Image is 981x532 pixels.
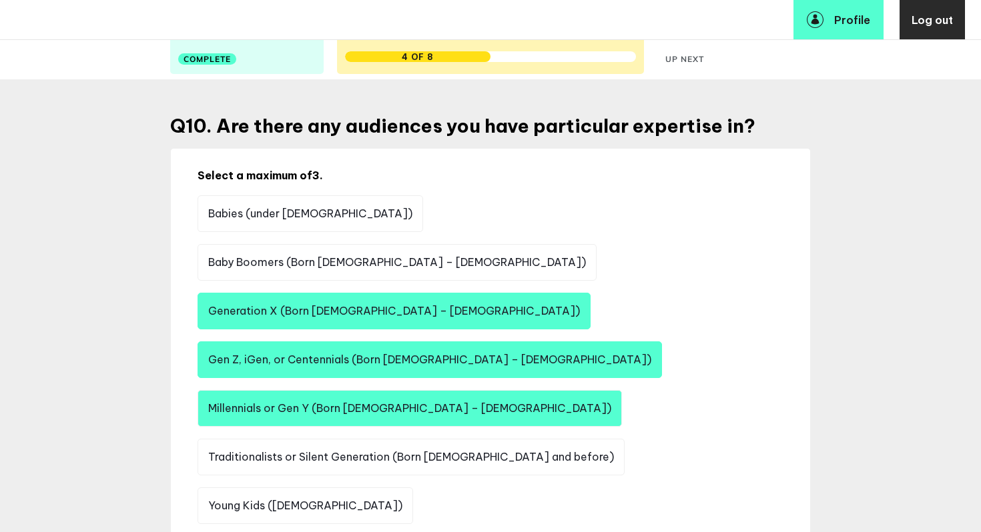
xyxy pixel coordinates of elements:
[198,244,597,281] li: Baby Boomers (Born [DEMOGRAPHIC_DATA] – [DEMOGRAPHIC_DATA])
[198,390,622,427] li: Millennials or Gen Y (Born [DEMOGRAPHIC_DATA] – [DEMOGRAPHIC_DATA])
[178,53,236,65] span: Complete
[912,13,953,27] span: Log out
[198,195,423,232] li: Babies (under [DEMOGRAPHIC_DATA])
[198,293,591,329] li: Generation X (Born [DEMOGRAPHIC_DATA] – [DEMOGRAPHIC_DATA])
[198,487,413,524] li: Young Kids ([DEMOGRAPHIC_DATA])
[198,439,625,475] li: Traditionalists or Silent Generation (Born [DEMOGRAPHIC_DATA] and before)
[198,341,662,378] li: Gen Z, iGen, or Centennials (Born [DEMOGRAPHIC_DATA] – [DEMOGRAPHIC_DATA])
[834,13,870,27] span: Profile
[198,169,783,182] h2: Select a maximum of 3 .
[345,51,490,62] div: 4 of 8
[665,54,704,64] span: Up next
[170,114,755,137] h2: Q10 . Are there any audiences you have particular expertise in?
